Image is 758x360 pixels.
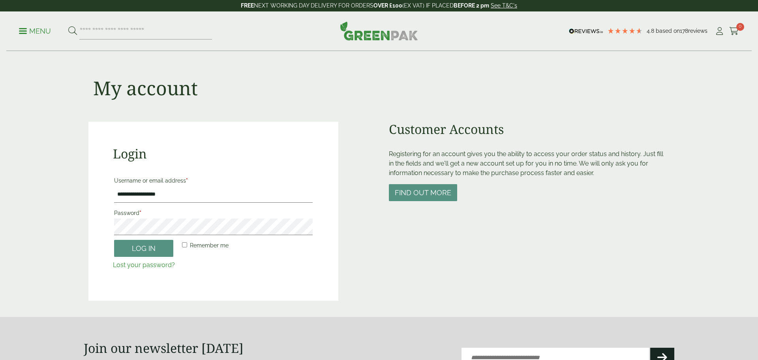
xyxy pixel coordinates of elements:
p: Menu [19,26,51,36]
h2: Customer Accounts [389,122,670,137]
a: Lost your password? [113,261,175,269]
span: Based on [656,28,680,34]
a: Menu [19,26,51,34]
span: reviews [688,28,707,34]
button: Log in [114,240,173,257]
img: GreenPak Supplies [340,21,418,40]
span: 178 [680,28,688,34]
label: Username or email address [114,175,313,186]
label: Password [114,207,313,219]
strong: FREE [241,2,254,9]
input: Remember me [182,242,187,247]
a: See T&C's [491,2,517,9]
i: Cart [729,27,739,35]
div: 4.78 Stars [607,27,643,34]
h2: Login [113,146,314,161]
strong: Join our newsletter [DATE] [84,339,244,356]
strong: BEFORE 2 pm [454,2,489,9]
span: Remember me [190,242,229,249]
strong: OVER £100 [373,2,402,9]
a: Find out more [389,189,457,197]
h1: My account [93,77,198,100]
i: My Account [715,27,724,35]
span: 4.8 [647,28,656,34]
img: REVIEWS.io [569,28,603,34]
a: 0 [729,25,739,37]
button: Find out more [389,184,457,201]
span: 0 [736,23,744,31]
p: Registering for an account gives you the ability to access your order status and history. Just fi... [389,149,670,178]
